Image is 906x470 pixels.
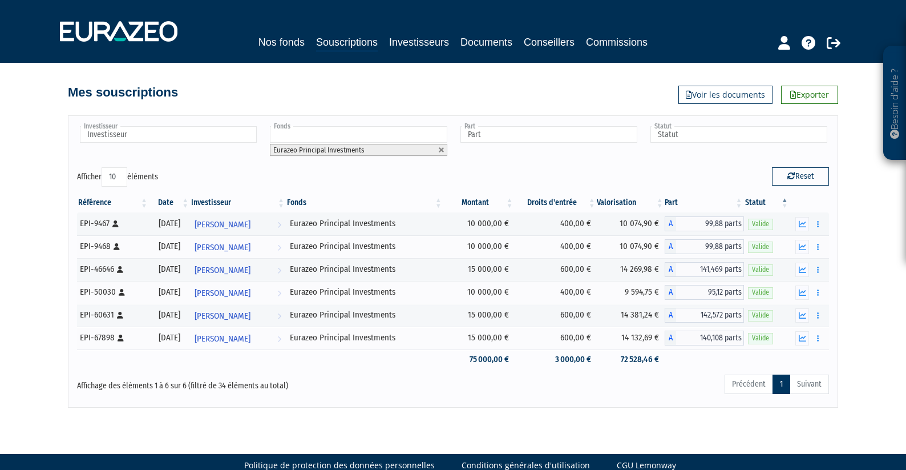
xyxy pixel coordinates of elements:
p: Besoin d'aide ? [888,52,901,155]
span: A [665,331,676,346]
div: [DATE] [153,240,186,252]
div: A - Eurazeo Principal Investments [665,331,744,346]
th: Date: activer pour trier la colonne par ordre croissant [149,193,190,212]
a: Exporter [781,86,838,104]
span: Eurazeo Principal Investments [273,146,365,154]
a: Documents [460,34,512,50]
i: Voir l'investisseur [277,328,281,350]
div: EPI-60631 [80,309,145,321]
td: 400,00 € [515,212,597,235]
img: 1732889491-logotype_eurazeo_blanc_rvb.png [60,21,177,42]
span: [PERSON_NAME] [195,328,250,350]
span: 99,88 parts [676,216,744,231]
span: 95,12 parts [676,285,744,300]
div: [DATE] [153,263,186,275]
td: 15 000,00 € [443,327,515,350]
div: A - Eurazeo Principal Investments [665,262,744,277]
select: Afficheréléments [102,167,127,187]
div: Affichage des éléments 1 à 6 sur 6 (filtré de 34 éléments au total) [77,373,381,392]
th: Valorisation: activer pour trier la colonne par ordre croissant [597,193,665,212]
i: Voir l'investisseur [277,214,281,235]
th: Fonds: activer pour trier la colonne par ordre croissant [286,193,443,212]
label: Afficher éléments [77,167,158,187]
th: Référence : activer pour trier la colonne par ordre croissant [77,193,149,212]
td: 72 528,46 € [597,350,665,369]
div: EPI-46646 [80,263,145,275]
span: [PERSON_NAME] [195,214,250,235]
div: Eurazeo Principal Investments [290,286,439,298]
td: 10 074,90 € [597,212,665,235]
a: [PERSON_NAME] [190,212,286,235]
a: Voir les documents [678,86,772,104]
td: 14 381,24 € [597,304,665,327]
a: [PERSON_NAME] [190,304,286,327]
td: 15 000,00 € [443,258,515,281]
span: Valide [748,219,773,230]
i: Voir l'investisseur [277,283,281,304]
th: Droits d'entrée: activer pour trier la colonne par ordre croissant [515,193,597,212]
td: 400,00 € [515,235,597,258]
a: 1 [772,375,790,394]
td: 400,00 € [515,281,597,304]
span: Valide [748,310,773,321]
div: [DATE] [153,332,186,344]
div: [DATE] [153,218,186,230]
td: 75 000,00 € [443,350,515,369]
a: [PERSON_NAME] [190,235,286,258]
span: [PERSON_NAME] [195,306,250,327]
span: A [665,285,676,300]
span: A [665,239,676,254]
div: Eurazeo Principal Investments [290,263,439,275]
a: Conseillers [524,34,575,50]
div: A - Eurazeo Principal Investments [665,285,744,300]
td: 9 594,75 € [597,281,665,304]
td: 3 000,00 € [515,350,597,369]
div: Eurazeo Principal Investments [290,309,439,321]
td: 14 269,98 € [597,258,665,281]
th: Montant: activer pour trier la colonne par ordre croissant [443,193,515,212]
button: Reset [772,167,829,186]
span: 140,108 parts [676,331,744,346]
th: Part: activer pour trier la colonne par ordre croissant [665,193,744,212]
i: Voir l'investisseur [277,237,281,258]
span: [PERSON_NAME] [195,283,250,304]
span: A [665,262,676,277]
span: Valide [748,242,773,252]
span: A [665,216,676,231]
td: 10 000,00 € [443,235,515,258]
i: [Français] Personne physique [117,312,123,319]
i: [Français] Personne physique [117,266,123,273]
div: EPI-9467 [80,218,145,230]
span: Valide [748,287,773,298]
a: Investisseurs [389,34,449,50]
div: Eurazeo Principal Investments [290,240,439,252]
div: Eurazeo Principal Investments [290,218,439,230]
div: [DATE] [153,309,186,321]
i: Voir l'investisseur [277,260,281,281]
h4: Mes souscriptions [68,86,178,99]
td: 600,00 € [515,304,597,327]
span: Valide [748,333,773,344]
i: [Français] Personne physique [118,335,124,342]
th: Investisseur: activer pour trier la colonne par ordre croissant [190,193,286,212]
i: [Français] Personne physique [112,220,119,227]
a: [PERSON_NAME] [190,281,286,304]
td: 600,00 € [515,327,597,350]
div: A - Eurazeo Principal Investments [665,216,744,231]
div: [DATE] [153,286,186,298]
div: EPI-50030 [80,286,145,298]
td: 15 000,00 € [443,304,515,327]
span: [PERSON_NAME] [195,260,250,281]
div: Eurazeo Principal Investments [290,332,439,344]
span: Valide [748,264,773,275]
td: 10 000,00 € [443,281,515,304]
th: Statut : activer pour trier la colonne par ordre d&eacute;croissant [744,193,790,212]
td: 600,00 € [515,258,597,281]
a: [PERSON_NAME] [190,327,286,350]
a: Nos fonds [258,34,305,50]
i: [Français] Personne physique [114,243,120,250]
span: 142,572 parts [676,308,744,323]
div: A - Eurazeo Principal Investments [665,239,744,254]
span: 141,469 parts [676,262,744,277]
div: EPI-67898 [80,332,145,344]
